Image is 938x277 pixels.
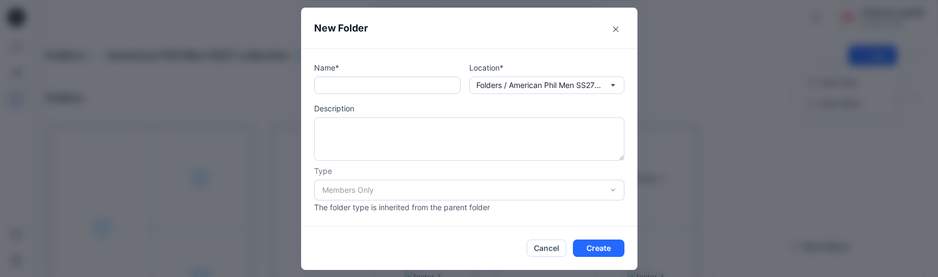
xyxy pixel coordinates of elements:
[314,165,624,177] p: Type
[314,202,624,213] p: The folder type is inherited from the parent folder
[469,77,624,94] button: Folders / American Phil Men SS27 collection
[469,62,624,73] p: Location*
[527,240,566,257] button: Cancel
[314,62,461,73] p: Name*
[573,240,624,257] button: Create
[301,8,637,48] header: New Folder
[314,103,624,114] p: Description
[607,21,624,38] button: Close
[476,79,601,91] p: Folders / American Phil Men SS27 collection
